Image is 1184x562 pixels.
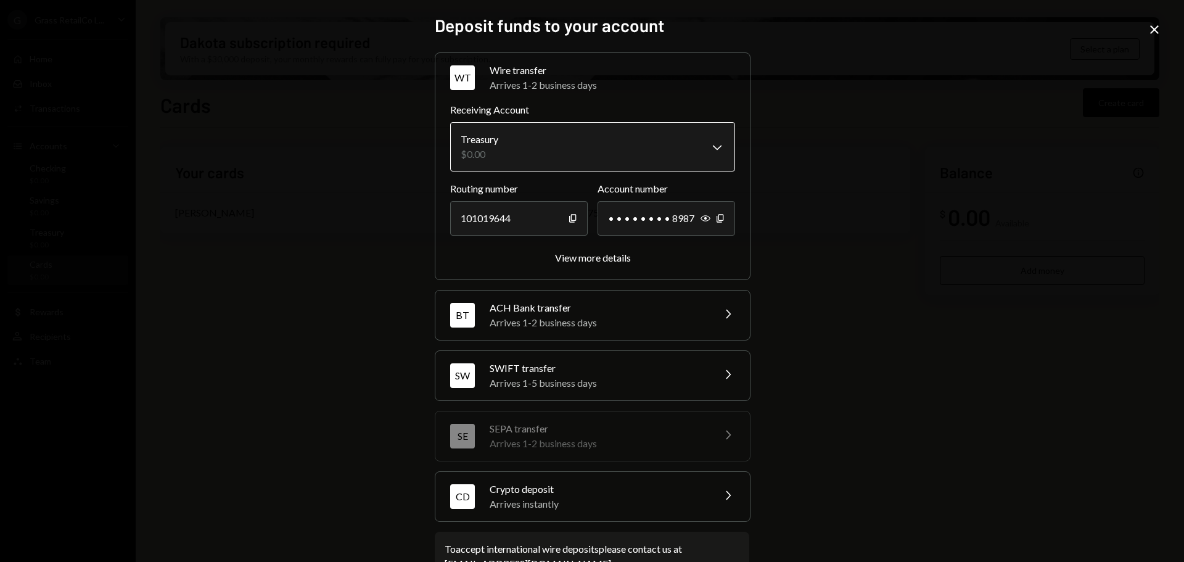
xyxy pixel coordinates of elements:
[450,484,475,509] div: CD
[450,181,588,196] label: Routing number
[450,65,475,90] div: WT
[490,361,705,376] div: SWIFT transfer
[490,315,705,330] div: Arrives 1-2 business days
[435,472,750,521] button: CDCrypto depositArrives instantly
[435,351,750,400] button: SWSWIFT transferArrives 1-5 business days
[555,252,631,263] div: View more details
[450,102,735,117] label: Receiving Account
[450,424,475,448] div: SE
[450,363,475,388] div: SW
[450,102,735,265] div: WTWire transferArrives 1-2 business days
[490,482,705,497] div: Crypto deposit
[490,421,705,436] div: SEPA transfer
[435,14,749,38] h2: Deposit funds to your account
[490,300,705,315] div: ACH Bank transfer
[598,201,735,236] div: • • • • • • • • 8987
[435,53,750,102] button: WTWire transferArrives 1-2 business days
[490,376,705,391] div: Arrives 1-5 business days
[490,497,705,511] div: Arrives instantly
[450,303,475,328] div: BT
[490,63,735,78] div: Wire transfer
[490,436,705,451] div: Arrives 1-2 business days
[555,252,631,265] button: View more details
[435,291,750,340] button: BTACH Bank transferArrives 1-2 business days
[598,181,735,196] label: Account number
[435,411,750,461] button: SESEPA transferArrives 1-2 business days
[490,78,735,93] div: Arrives 1-2 business days
[450,122,735,171] button: Receiving Account
[450,201,588,236] div: 101019644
